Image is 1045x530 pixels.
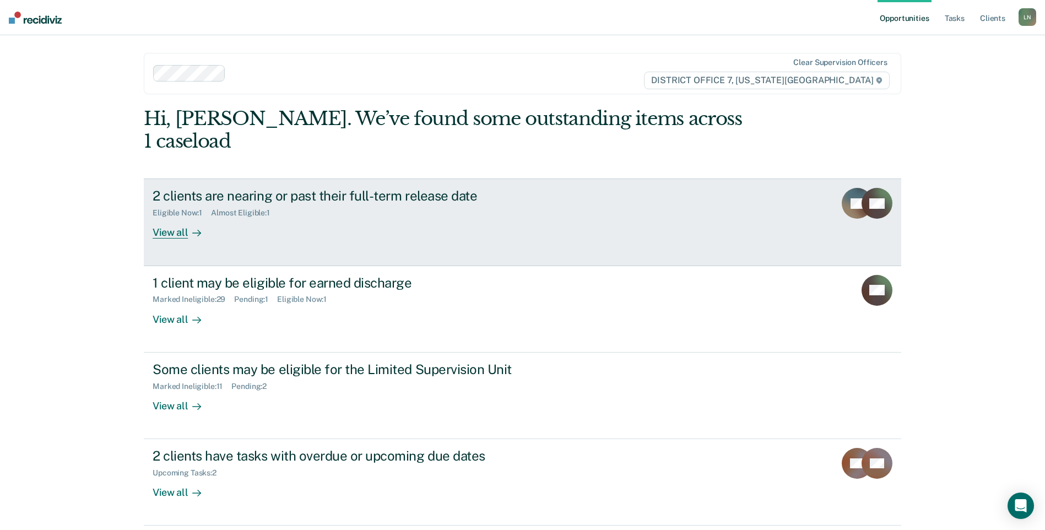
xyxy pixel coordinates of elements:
[234,295,277,304] div: Pending : 1
[153,188,539,204] div: 2 clients are nearing or past their full-term release date
[1019,8,1036,26] button: LN
[144,266,901,353] a: 1 client may be eligible for earned dischargeMarked Ineligible:29Pending:1Eligible Now:1View all
[644,72,889,89] span: DISTRICT OFFICE 7, [US_STATE][GEOGRAPHIC_DATA]
[153,275,539,291] div: 1 client may be eligible for earned discharge
[277,295,335,304] div: Eligible Now : 1
[153,448,539,464] div: 2 clients have tasks with overdue or upcoming due dates
[1008,493,1034,519] div: Open Intercom Messenger
[1019,8,1036,26] div: L N
[153,468,225,478] div: Upcoming Tasks : 2
[144,107,750,153] div: Hi, [PERSON_NAME]. We’ve found some outstanding items across 1 caseload
[144,439,901,526] a: 2 clients have tasks with overdue or upcoming due datesUpcoming Tasks:2View all
[153,295,234,304] div: Marked Ineligible : 29
[144,179,901,266] a: 2 clients are nearing or past their full-term release dateEligible Now:1Almost Eligible:1View all
[153,304,214,326] div: View all
[9,12,62,24] img: Recidiviz
[144,353,901,439] a: Some clients may be eligible for the Limited Supervision UnitMarked Ineligible:11Pending:2View all
[231,382,275,391] div: Pending : 2
[793,58,887,67] div: Clear supervision officers
[153,361,539,377] div: Some clients may be eligible for the Limited Supervision Unit
[153,208,211,218] div: Eligible Now : 1
[153,478,214,499] div: View all
[153,218,214,239] div: View all
[153,391,214,412] div: View all
[153,382,231,391] div: Marked Ineligible : 11
[211,208,279,218] div: Almost Eligible : 1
